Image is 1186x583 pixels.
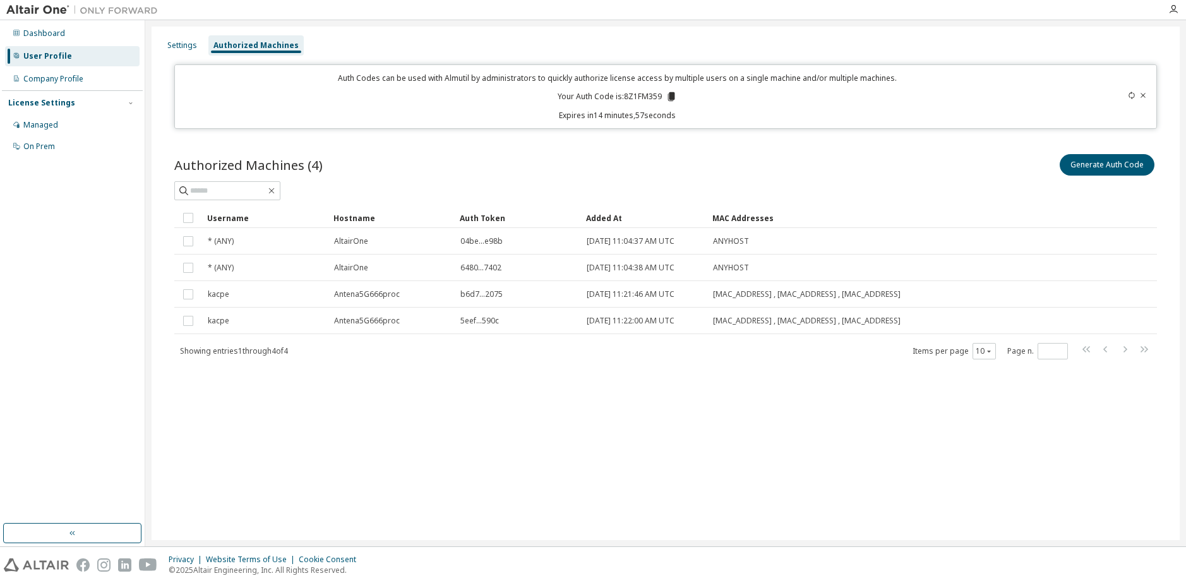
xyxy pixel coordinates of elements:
div: MAC Addresses [712,208,1024,228]
div: User Profile [23,51,72,61]
div: Company Profile [23,74,83,84]
div: Managed [23,120,58,130]
span: AltairOne [334,263,368,273]
span: [DATE] 11:21:46 AM UTC [587,289,674,299]
img: altair_logo.svg [4,558,69,572]
span: 5eef...590c [460,316,499,326]
div: Website Terms of Use [206,555,299,565]
span: [DATE] 11:04:37 AM UTC [587,236,674,246]
span: b6d7...2075 [460,289,503,299]
div: Authorized Machines [213,40,299,51]
span: kacpe [208,316,229,326]
span: kacpe [208,289,229,299]
div: On Prem [23,141,55,152]
div: Privacy [169,555,206,565]
span: Antena5G666proc [334,316,400,326]
button: 10 [976,346,993,356]
button: Generate Auth Code [1060,154,1154,176]
span: Antena5G666proc [334,289,400,299]
p: © 2025 Altair Engineering, Inc. All Rights Reserved. [169,565,364,575]
span: [DATE] 11:22:00 AM UTC [587,316,674,326]
div: Added At [586,208,702,228]
div: Username [207,208,323,228]
p: Auth Codes can be used with Almutil by administrators to quickly authorize license access by mult... [183,73,1052,83]
div: License Settings [8,98,75,108]
img: youtube.svg [139,558,157,572]
div: Settings [167,40,197,51]
span: * (ANY) [208,263,234,273]
img: linkedin.svg [118,558,131,572]
div: Cookie Consent [299,555,364,565]
span: 6480...7402 [460,263,501,273]
p: Your Auth Code is: 8Z1FM359 [558,91,677,102]
span: [MAC_ADDRESS] , [MAC_ADDRESS] , [MAC_ADDRESS] [713,316,901,326]
span: Showing entries 1 through 4 of 4 [180,346,288,356]
div: Dashboard [23,28,65,39]
img: instagram.svg [97,558,111,572]
img: Altair One [6,4,164,16]
span: AltairOne [334,236,368,246]
div: Hostname [333,208,450,228]
span: Authorized Machines (4) [174,156,323,174]
p: Expires in 14 minutes, 57 seconds [183,110,1052,121]
div: Auth Token [460,208,576,228]
span: Items per page [913,343,996,359]
span: Page n. [1007,343,1068,359]
span: [MAC_ADDRESS] , [MAC_ADDRESS] , [MAC_ADDRESS] [713,289,901,299]
span: ANYHOST [713,263,749,273]
span: 04be...e98b [460,236,503,246]
img: facebook.svg [76,558,90,572]
span: ANYHOST [713,236,749,246]
span: * (ANY) [208,236,234,246]
span: [DATE] 11:04:38 AM UTC [587,263,674,273]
